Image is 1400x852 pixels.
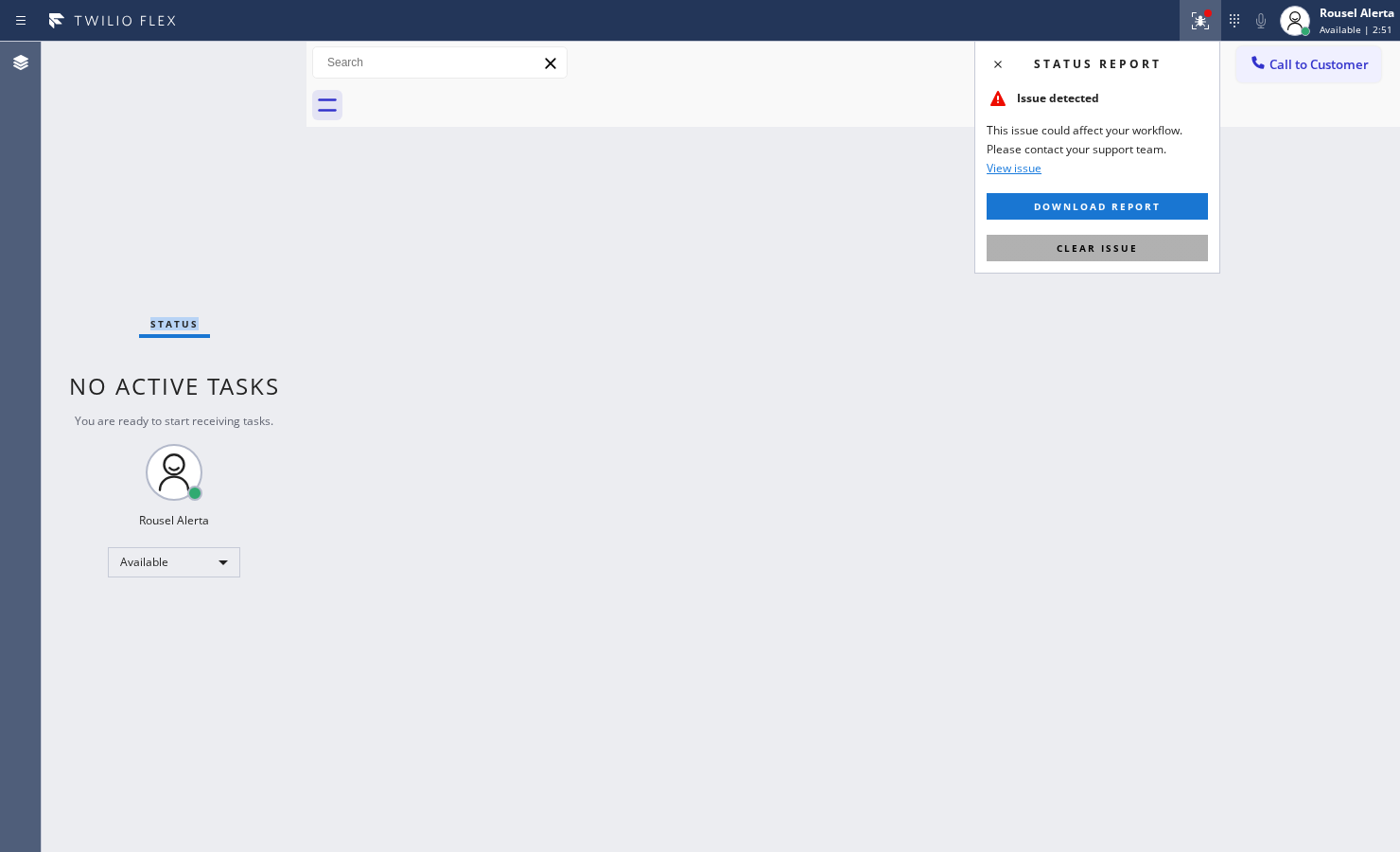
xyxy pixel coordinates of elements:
span: Status [150,317,199,330]
span: Available | 2:51 [1320,23,1392,36]
div: Rousel Alerta [1320,5,1394,21]
div: Available [108,547,240,577]
input: Search [313,47,567,78]
span: Call to Customer [1269,56,1369,73]
button: Call to Customer [1236,46,1381,82]
span: No active tasks [69,370,280,401]
div: Rousel Alerta [139,512,209,528]
button: Mute [1248,8,1274,34]
span: You are ready to start receiving tasks. [75,413,273,429]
